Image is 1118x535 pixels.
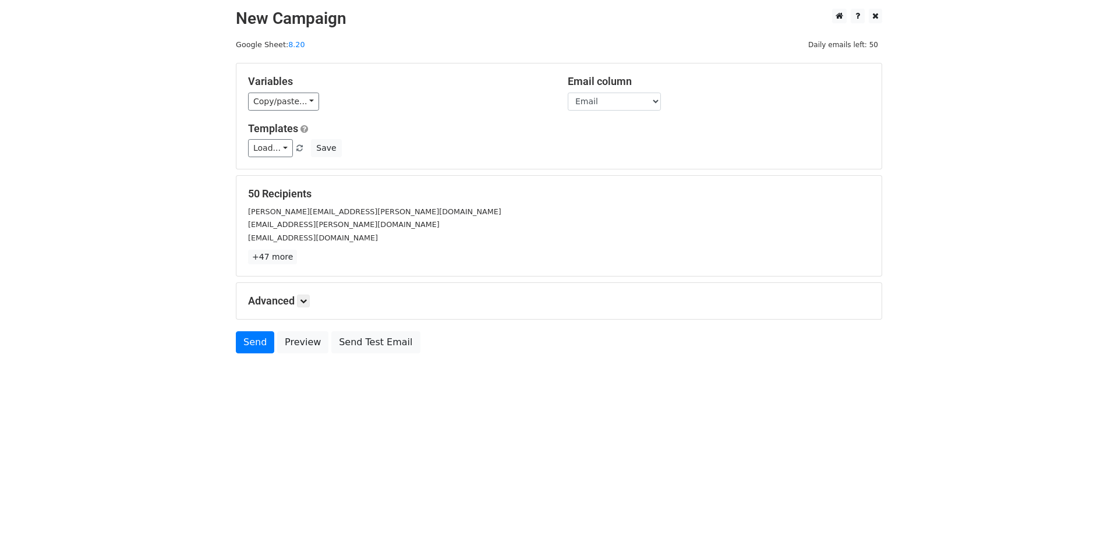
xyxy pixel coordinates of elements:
a: Preview [277,331,328,353]
a: Send Test Email [331,331,420,353]
a: Templates [248,122,298,134]
span: Daily emails left: 50 [804,38,882,51]
a: +47 more [248,250,297,264]
small: Google Sheet: [236,40,305,49]
h2: New Campaign [236,9,882,29]
a: Send [236,331,274,353]
small: [EMAIL_ADDRESS][DOMAIN_NAME] [248,233,378,242]
h5: 50 Recipients [248,187,870,200]
button: Save [311,139,341,157]
a: Copy/paste... [248,93,319,111]
a: 8.20 [288,40,305,49]
h5: Advanced [248,295,870,307]
a: Daily emails left: 50 [804,40,882,49]
a: Load... [248,139,293,157]
small: [EMAIL_ADDRESS][PERSON_NAME][DOMAIN_NAME] [248,220,440,229]
small: [PERSON_NAME][EMAIL_ADDRESS][PERSON_NAME][DOMAIN_NAME] [248,207,501,216]
h5: Email column [568,75,870,88]
h5: Variables [248,75,550,88]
